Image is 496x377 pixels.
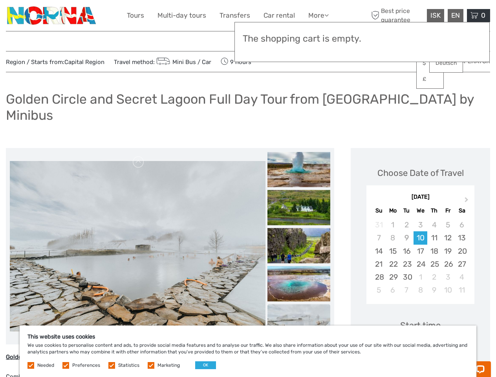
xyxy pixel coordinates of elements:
u: Golden circle + Secret Lagoon [6,353,88,361]
h1: Golden Circle and Secret Lagoon Full Day Tour from [GEOGRAPHIC_DATA] by Minibus [6,91,490,123]
div: Choose Friday, September 19th, 2025 [441,245,455,258]
div: Choose Wednesday, September 10th, 2025 [414,231,427,244]
div: Choose Friday, October 3rd, 2025 [441,271,455,284]
div: [DATE] [366,193,474,201]
div: Choose Monday, September 29th, 2025 [386,271,400,284]
a: Deutsch [430,56,463,70]
div: Choose Saturday, September 13th, 2025 [455,231,469,244]
img: ee2a23257ed24f2b832a166b6def2673_slider_thumbnail.jpeg [267,152,330,187]
div: Choose Friday, September 12th, 2025 [441,231,455,244]
img: a7fd3d70b7ad4b8ba32a8b37fb877825_slider_thumbnail.jpeg [267,228,330,264]
a: More [308,10,329,21]
a: Car rental [264,10,295,21]
div: EN [448,9,463,22]
label: Marketing [157,362,180,369]
img: 3202-b9b3bc54-fa5a-4c2d-a914-9444aec66679_logo_small.png [6,6,98,25]
div: Choose Monday, October 6th, 2025 [386,284,400,296]
div: Not available Wednesday, September 3rd, 2025 [414,218,427,231]
div: Choose Thursday, October 9th, 2025 [427,284,441,296]
a: Tours [127,10,144,21]
div: We [414,205,427,216]
div: Choose Saturday, October 11th, 2025 [455,284,469,296]
div: Choose Friday, September 26th, 2025 [441,258,455,271]
h3: The shopping cart is empty. [243,33,481,44]
div: month 2025-09 [369,218,472,296]
div: Mo [386,205,400,216]
div: Choose Tuesday, September 30th, 2025 [400,271,414,284]
div: Choose Tuesday, September 16th, 2025 [400,245,414,258]
label: Statistics [118,362,139,369]
p: Chat now [11,14,89,20]
div: Choose Date of Travel [377,167,464,179]
div: Fr [441,205,455,216]
span: Best price guarantee [369,7,425,24]
span: ISK [430,11,441,19]
span: Travel method: [114,56,211,67]
label: Needed [37,362,54,369]
div: Choose Saturday, September 20th, 2025 [455,245,469,258]
div: Th [427,205,441,216]
div: Not available Thursday, September 4th, 2025 [427,218,441,231]
div: Su [372,205,386,216]
div: Choose Wednesday, October 8th, 2025 [414,284,427,296]
div: Choose Sunday, September 14th, 2025 [372,245,386,258]
div: Choose Thursday, September 25th, 2025 [427,258,441,271]
button: Open LiveChat chat widget [90,12,100,22]
h5: This website uses cookies [27,333,469,340]
div: Not available Monday, September 1st, 2025 [386,218,400,231]
img: 32ce5353c19a49d9af36b7e5982a7e63_main_slider.jpeg [10,161,265,331]
div: Not available Tuesday, September 2nd, 2025 [400,218,414,231]
div: Not available Friday, September 5th, 2025 [441,218,455,231]
div: Choose Sunday, September 21st, 2025 [372,258,386,271]
div: Choose Sunday, September 28th, 2025 [372,271,386,284]
span: 9 hours [221,56,251,67]
div: Tu [400,205,414,216]
div: Not available Sunday, August 31st, 2025 [372,218,386,231]
div: Choose Tuesday, October 7th, 2025 [400,284,414,296]
div: Not available Saturday, September 6th, 2025 [455,218,469,231]
div: Choose Friday, October 10th, 2025 [441,284,455,296]
a: Capital Region [64,59,104,66]
a: £ [417,72,443,86]
div: Choose Wednesday, October 1st, 2025 [414,271,427,284]
div: Choose Thursday, September 11th, 2025 [427,231,441,244]
label: Preferences [72,362,100,369]
a: $ [417,56,443,70]
img: 5c30f65eb33446f29c6a0ef8d8cfcf3a_slider_thumbnail.jpeg [267,190,330,225]
button: Next Month [461,195,474,208]
div: We use cookies to personalise content and ads, to provide social media features and to analyse ou... [20,326,476,377]
div: Choose Saturday, October 4th, 2025 [455,271,469,284]
div: Choose Wednesday, September 17th, 2025 [414,245,427,258]
div: Start time [400,319,441,331]
span: 0 [480,11,487,19]
div: Choose Thursday, October 2nd, 2025 [427,271,441,284]
div: Not available Sunday, September 7th, 2025 [372,231,386,244]
span: Region / Starts from: [6,58,104,66]
div: Sa [455,205,469,216]
a: Multi-day tours [157,10,206,21]
div: Choose Thursday, September 18th, 2025 [427,245,441,258]
div: Choose Monday, September 15th, 2025 [386,245,400,258]
a: Transfers [220,10,250,21]
div: Not available Tuesday, September 9th, 2025 [400,231,414,244]
button: OK [195,361,216,369]
img: 73d383f889034e2b8272f6c95c9bb144_slider_thumbnail.jpeg [267,266,330,302]
img: 32ce5353c19a49d9af36b7e5982a7e63_slider_thumbnail.jpeg [267,304,330,340]
div: Choose Wednesday, September 24th, 2025 [414,258,427,271]
div: Choose Sunday, October 5th, 2025 [372,284,386,296]
a: Mini Bus / Car [155,59,211,66]
div: Choose Saturday, September 27th, 2025 [455,258,469,271]
div: Choose Monday, September 22nd, 2025 [386,258,400,271]
div: Not available Monday, September 8th, 2025 [386,231,400,244]
div: Choose Tuesday, September 23rd, 2025 [400,258,414,271]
